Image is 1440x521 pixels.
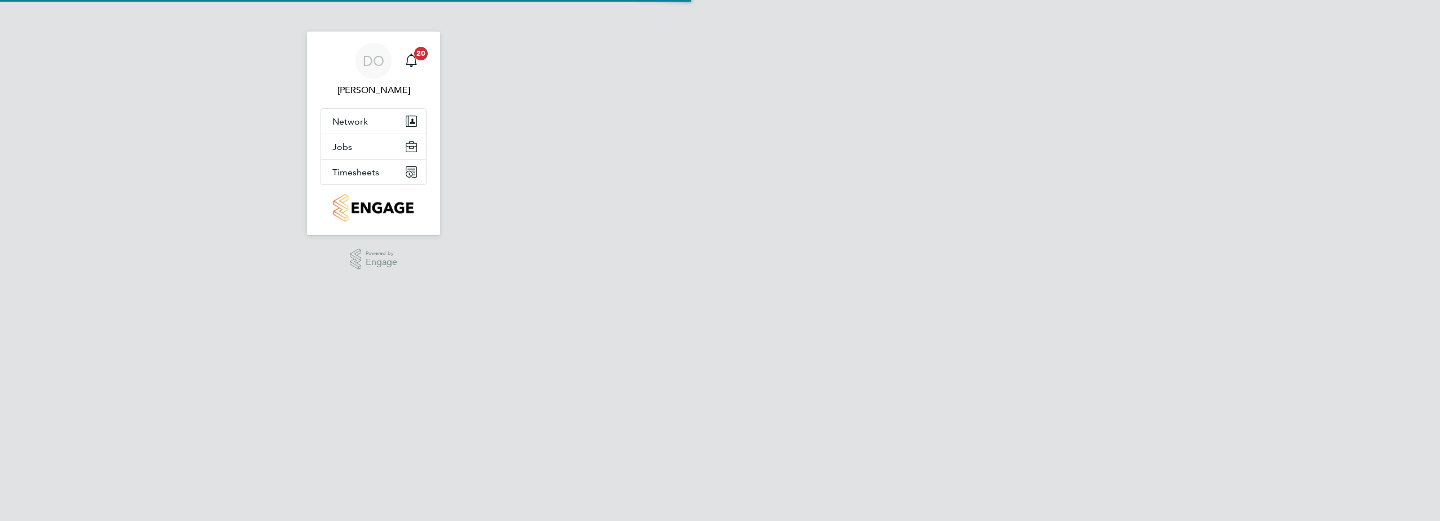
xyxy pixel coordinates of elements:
a: 20 [400,43,423,79]
span: Timesheets [332,167,379,178]
span: Powered by [366,249,397,258]
button: Jobs [321,134,426,159]
a: Go to home page [321,194,427,222]
span: Jobs [332,142,352,152]
button: Network [321,109,426,134]
nav: Main navigation [307,32,440,235]
span: 20 [414,47,428,60]
img: countryside-properties-logo-retina.png [333,194,413,222]
span: Engage [366,258,397,267]
a: DO[PERSON_NAME] [321,43,427,97]
span: Network [332,116,368,127]
span: David O'Farrell [321,83,427,97]
a: Powered byEngage [350,249,398,270]
button: Timesheets [321,160,426,184]
span: DO [363,54,384,68]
